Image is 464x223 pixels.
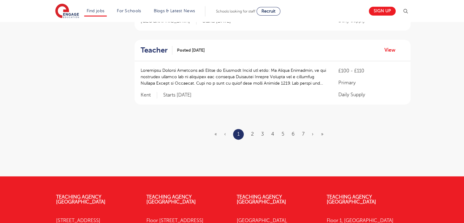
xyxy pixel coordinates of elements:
[163,92,192,98] p: Starts [DATE]
[384,46,400,54] a: View
[327,194,376,205] a: Teaching Agency [GEOGRAPHIC_DATA]
[251,131,254,137] a: 2
[369,7,396,16] a: Sign up
[216,9,255,13] span: Schools looking for staff
[146,194,196,205] a: Teaching Agency [GEOGRAPHIC_DATA]
[141,46,167,55] h2: Teacher
[257,7,280,16] a: Recruit
[56,194,106,205] a: Teaching Agency [GEOGRAPHIC_DATA]
[141,46,172,55] a: Teacher
[271,131,274,137] a: 4
[312,131,314,137] a: Next
[141,67,326,86] p: Loremipsu Dolorsi Ametcons adi Elitse do Eiusmodt Incid utl etdo: Ma Aliqua Enimadmin, ve qui nos...
[224,131,226,137] span: ‹
[214,131,217,137] span: «
[282,131,284,137] a: 5
[302,131,304,137] a: 7
[117,9,141,13] a: For Schools
[87,9,105,13] a: Find jobs
[55,4,79,19] img: Engage Education
[321,131,323,137] a: Last
[141,92,157,98] span: Kent
[292,131,295,137] a: 6
[261,131,264,137] a: 3
[177,47,205,53] span: Posted [DATE]
[338,91,404,98] p: Daily Supply
[237,130,239,138] a: 1
[261,9,275,13] span: Recruit
[338,79,404,86] p: Primary
[154,9,195,13] a: Blogs & Latest News
[237,194,286,205] a: Teaching Agency [GEOGRAPHIC_DATA]
[338,67,404,75] p: £100 - £110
